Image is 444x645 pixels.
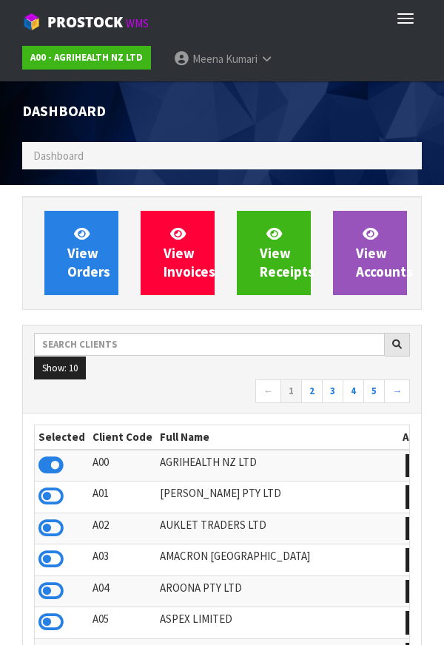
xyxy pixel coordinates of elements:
[89,425,156,449] th: Client Code
[156,450,399,482] td: AGRIHEALTH NZ LTD
[260,225,314,280] span: View Receipts
[156,425,399,449] th: Full Name
[301,379,323,403] a: 2
[34,333,385,356] input: Search clients
[192,52,223,66] span: Meena
[44,211,118,295] a: ViewOrders
[34,379,410,405] nav: Page navigation
[237,211,311,295] a: ViewReceipts
[322,379,343,403] a: 3
[156,575,399,607] td: AROONA PTY LTD
[399,425,440,449] th: Action
[363,379,385,403] a: 5
[255,379,281,403] a: ←
[89,513,156,544] td: A02
[356,225,413,280] span: View Accounts
[156,607,399,639] td: ASPEX LIMITED
[89,482,156,513] td: A01
[164,225,215,280] span: View Invoices
[384,379,410,403] a: →
[156,513,399,544] td: AUKLET TRADERS LTD
[34,357,86,380] button: Show: 10
[47,13,123,32] span: ProStock
[156,544,399,576] td: AMACRON [GEOGRAPHIC_DATA]
[89,607,156,639] td: A05
[22,46,151,70] a: A00 - AGRIHEALTH NZ LTD
[126,16,149,30] small: WMS
[141,211,215,295] a: ViewInvoices
[333,211,407,295] a: ViewAccounts
[343,379,364,403] a: 4
[33,149,84,163] span: Dashboard
[30,51,143,64] strong: A00 - AGRIHEALTH NZ LTD
[89,575,156,607] td: A04
[89,544,156,576] td: A03
[35,425,89,449] th: Selected
[22,102,106,120] span: Dashboard
[67,225,110,280] span: View Orders
[226,52,258,66] span: Kumari
[89,450,156,482] td: A00
[156,482,399,513] td: [PERSON_NAME] PTY LTD
[22,13,41,31] img: cube-alt.png
[280,379,302,403] a: 1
